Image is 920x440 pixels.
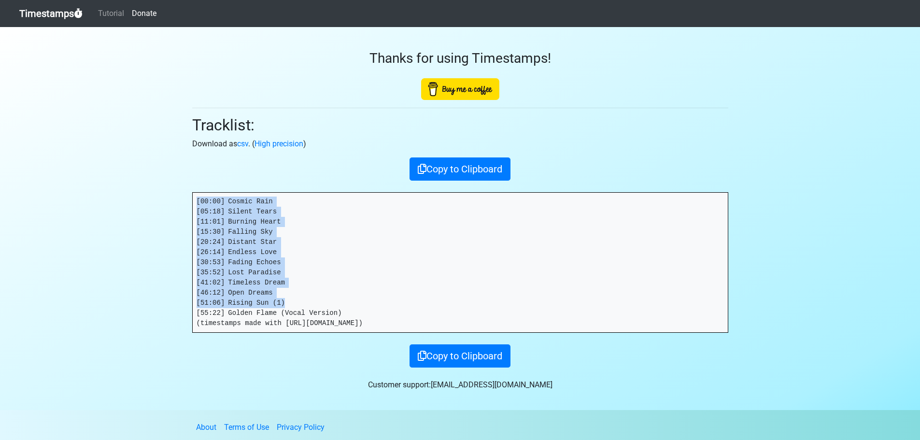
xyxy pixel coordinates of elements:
[192,116,728,134] h2: Tracklist:
[19,4,83,23] a: Timestamps
[410,157,510,181] button: Copy to Clipboard
[94,4,128,23] a: Tutorial
[196,423,216,432] a: About
[224,423,269,432] a: Terms of Use
[237,139,248,148] a: csv
[128,4,160,23] a: Donate
[255,139,303,148] a: High precision
[193,193,728,332] pre: [00:00] Cosmic Rain [05:18] Silent Tears [11:01] Burning Heart [15:30] Falling Sky [20:24] Distan...
[421,78,499,100] img: Buy Me A Coffee
[410,344,510,368] button: Copy to Clipboard
[192,138,728,150] p: Download as . ( )
[192,50,728,67] h3: Thanks for using Timestamps!
[277,423,325,432] a: Privacy Policy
